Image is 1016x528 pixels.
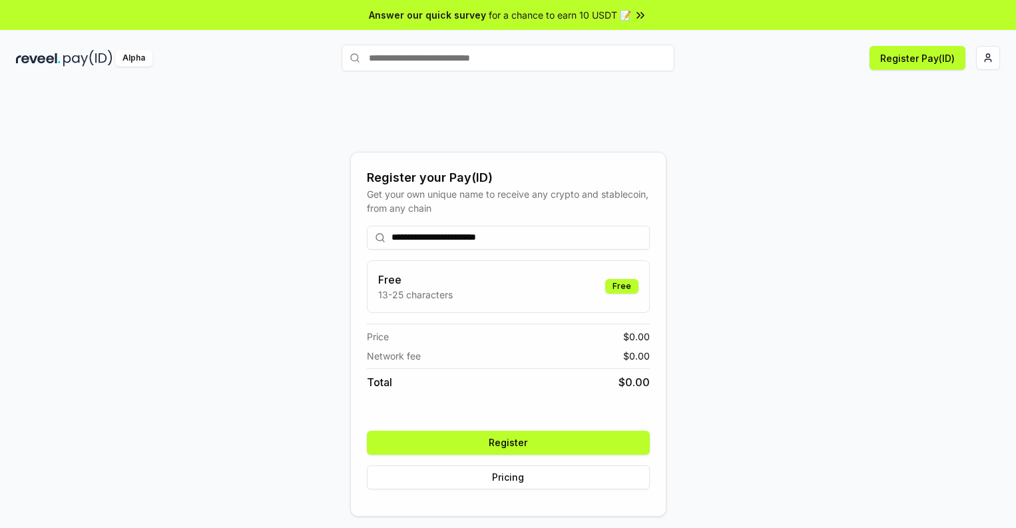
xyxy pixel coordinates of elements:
[367,465,650,489] button: Pricing
[619,374,650,390] span: $ 0.00
[367,168,650,187] div: Register your Pay(ID)
[623,349,650,363] span: $ 0.00
[489,8,631,22] span: for a chance to earn 10 USDT 📝
[16,50,61,67] img: reveel_dark
[367,349,421,363] span: Network fee
[623,330,650,344] span: $ 0.00
[367,187,650,215] div: Get your own unique name to receive any crypto and stablecoin, from any chain
[115,50,152,67] div: Alpha
[378,272,453,288] h3: Free
[605,279,638,294] div: Free
[870,46,965,70] button: Register Pay(ID)
[367,431,650,455] button: Register
[369,8,486,22] span: Answer our quick survey
[367,330,389,344] span: Price
[63,50,113,67] img: pay_id
[378,288,453,302] p: 13-25 characters
[367,374,392,390] span: Total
